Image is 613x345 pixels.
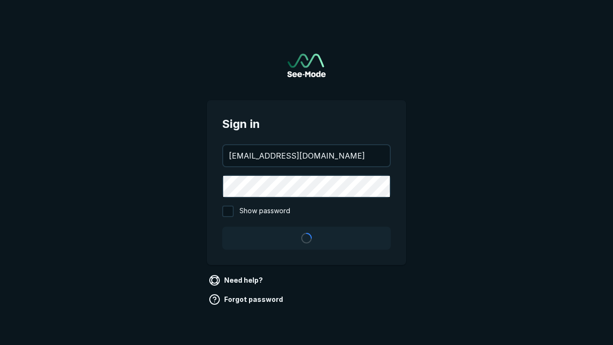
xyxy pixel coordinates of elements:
a: Go to sign in [287,54,326,77]
input: your@email.com [223,145,390,166]
a: Need help? [207,273,267,288]
span: Sign in [222,115,391,133]
a: Forgot password [207,292,287,307]
img: See-Mode Logo [287,54,326,77]
span: Show password [239,206,290,217]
